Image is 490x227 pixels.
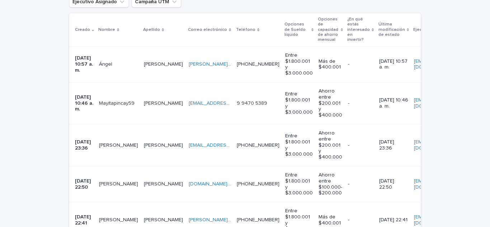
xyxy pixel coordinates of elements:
font: Correo electrónico [188,28,227,32]
a: [EMAIL_ADDRESS][DOMAIN_NAME] [414,58,456,71]
font: Entre $1.800.001 y $3.000.000 [285,133,313,156]
font: Opciones de Sueldo líquido [284,22,306,37]
font: - [348,101,349,106]
a: [EMAIL_ADDRESS][DOMAIN_NAME] [414,97,456,109]
font: [DATE] 22:41 [379,217,407,222]
font: Creado [75,28,90,32]
font: [EMAIL_ADDRESS][DOMAIN_NAME] [414,98,456,109]
font: [DATE] 23:36 [75,139,92,151]
font: [PERSON_NAME] [144,62,183,67]
font: [PERSON_NAME] [144,143,183,148]
font: - [348,217,349,222]
font: [DATE] 10:57 a. m. [379,59,409,70]
font: [EMAIL_ADDRESS][DOMAIN_NAME] [414,139,456,151]
font: [EMAIL_ADDRESS][DOMAIN_NAME] [414,59,456,70]
font: [DATE] 22:50 [75,179,92,190]
a: [DOMAIN_NAME][EMAIL_ADDRESS][DOMAIN_NAME] [189,181,308,186]
a: [EMAIL_ADDRESS][DOMAIN_NAME] [189,143,270,148]
font: Más de $400.001 [319,59,341,70]
a: [EMAIL_ADDRESS][DOMAIN_NAME] [414,139,456,151]
a: [PHONE_NUMBER] [237,181,279,186]
p: Yennifer Morales [99,180,140,187]
a: [PERSON_NAME][EMAIL_ADDRESS][DATE][DOMAIN_NAME] [189,62,324,67]
a: [PHONE_NUMBER] [237,143,279,148]
font: Ahorro entre $200.001 y $400.000 [319,89,342,118]
font: - [348,181,349,186]
font: Ahorro entre $100.000- $200.000 [319,172,344,195]
font: [DATE] 22:41 [75,214,92,226]
font: [DATE] 10:46 a. m. [379,98,410,109]
font: Teléfono [236,28,255,32]
font: [DATE] 10:46 a. m. [75,95,95,112]
font: Entre $1.800.001 y $3.000.000 [285,53,313,76]
font: [EMAIL_ADDRESS][DOMAIN_NAME] [414,179,456,190]
font: Ahorro entre $200.001 y $400.000 [319,131,342,160]
font: [PERSON_NAME] [144,217,183,222]
font: [PERSON_NAME] [99,181,138,186]
font: Nombre [98,28,115,32]
font: Más de $400.001 [319,214,341,226]
a: [EMAIL_ADDRESS][DOMAIN_NAME] [414,214,456,226]
a: 9 9470 5389 [237,101,267,106]
a: [EMAIL_ADDRESS][DOMAIN_NAME] [414,178,456,190]
font: Última modificación de estado [378,22,405,37]
font: [PERSON_NAME] [99,143,138,148]
a: [PHONE_NUMBER] [237,217,279,222]
font: - [348,143,349,148]
font: Ejecutivo Asignado [413,28,452,32]
font: [DATE] 22:50 [379,179,396,190]
font: Entre $1.800.001 y $3.000.000 [285,172,313,195]
font: Opciones de capacidad de ahorro mensual [318,17,338,42]
font: Entre $1.800.001 y $3.000.000 [285,91,313,114]
font: [PERSON_NAME] [144,181,183,186]
font: - [348,62,349,67]
a: [PHONE_NUMBER] [237,62,279,67]
font: [PERSON_NAME] [144,101,183,106]
font: Mayitapincay59 [99,101,135,106]
font: [DATE] 23:36 [379,139,396,151]
font: Ángel [99,62,112,67]
font: ¿En qué estás interesado en invertir? [347,17,370,42]
font: Apellido [143,28,160,32]
a: [EMAIL_ADDRESS][DOMAIN_NAME] [189,101,270,106]
font: [PERSON_NAME] [99,217,138,222]
a: [PERSON_NAME][EMAIL_ADDRESS][DOMAIN_NAME] [189,217,309,222]
font: [DATE] 10:57 a. m. [75,56,94,73]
